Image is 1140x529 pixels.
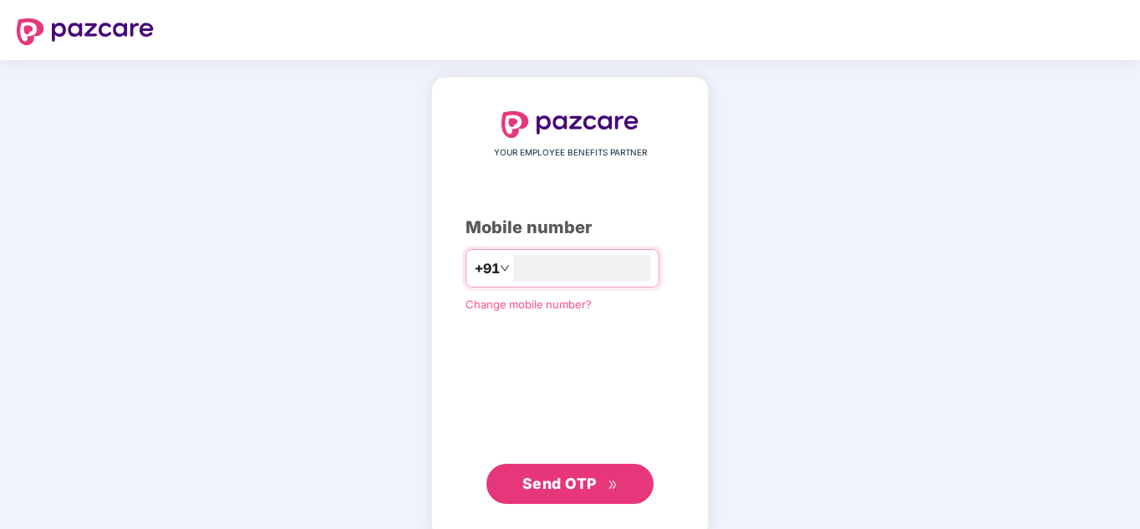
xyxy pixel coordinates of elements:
img: logo [501,111,639,138]
div: Mobile number [466,215,674,241]
span: double-right [608,480,618,491]
span: down [500,263,510,273]
span: +91 [475,258,500,279]
span: YOUR EMPLOYEE BENEFITS PARTNER [494,146,647,160]
button: Send OTPdouble-right [486,464,654,504]
span: Send OTP [522,475,597,492]
a: Change mobile number? [466,298,592,311]
img: logo [17,18,154,45]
